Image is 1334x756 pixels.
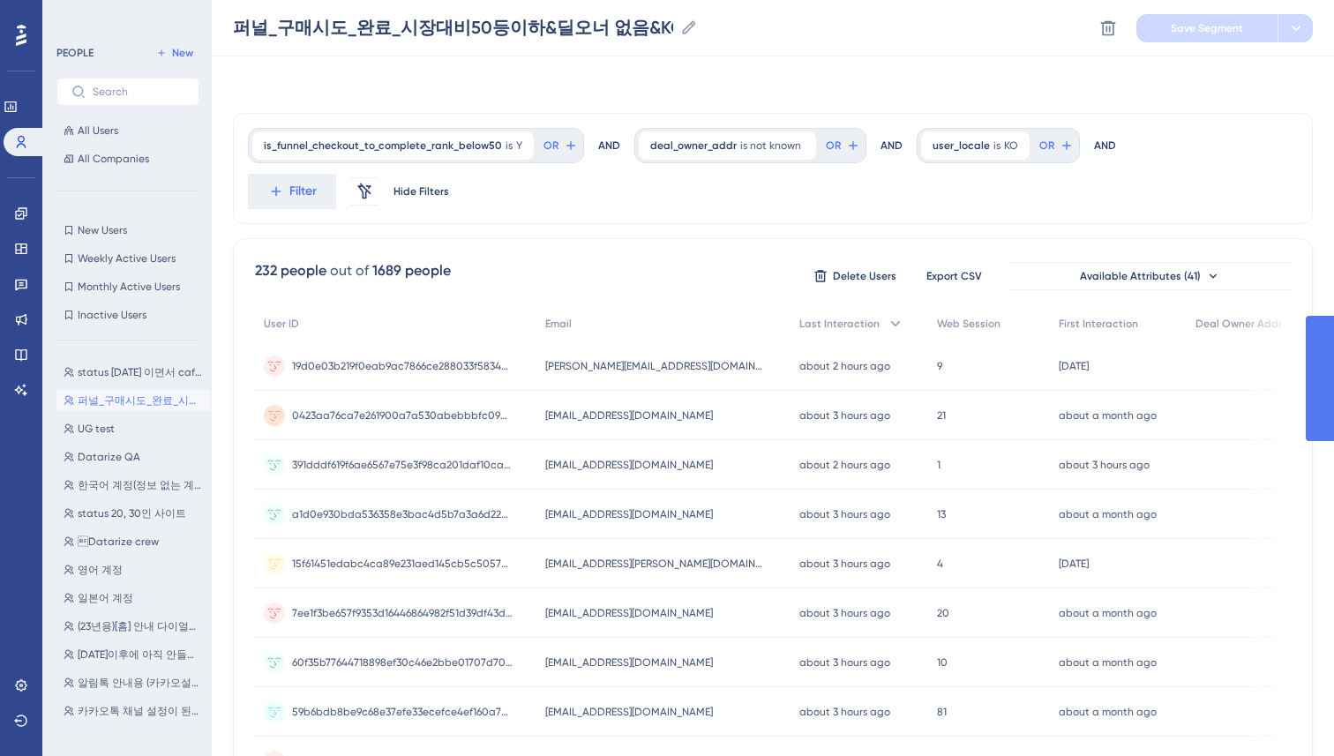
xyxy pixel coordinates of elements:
span: [EMAIL_ADDRESS][DOMAIN_NAME] [545,507,713,521]
button: OR [823,131,862,160]
span: [EMAIL_ADDRESS][DOMAIN_NAME] [545,655,713,670]
span: is_funnel_checkout_to_complete_rank_below50 [264,138,502,153]
span: user_locale [933,138,990,153]
div: PEOPLE [56,46,94,60]
span: 59b6bdb8be9c68e37efe33ecefce4ef160a77b8a49c08c8b2153ee4dd50dc684 [292,705,513,719]
span: New Users [78,223,127,237]
input: Search [93,86,184,98]
span: OR [543,138,558,153]
time: about 3 hours ago [799,706,890,718]
time: about 3 hours ago [799,558,890,570]
span: a1d0e930bda536358e3bac4d5b7a3a6d2221376e58cde618cce422fed12e3b7a [292,507,513,521]
span: is [506,138,513,153]
time: about 2 hours ago [799,360,890,372]
span: User ID [264,317,299,331]
span: 391dddf619f6ae6567e75e3f98ca201daf10ca5ee41eb38a93c286fdda38e803 [292,458,513,472]
div: 1689 people [372,260,451,281]
span: OR [1039,138,1054,153]
button: All Users [56,120,199,141]
span: All Users [78,124,118,138]
span: [EMAIL_ADDRESS][DOMAIN_NAME] [545,408,713,423]
time: about 3 hours ago [799,656,890,669]
span: 영어 계정 [78,563,123,577]
span: 19d0e03b219f0eab9ac7866ce288033f58342dccb62e4dab51d43d76f7cced3f [292,359,513,373]
span: Delete Users [833,269,896,283]
span: [EMAIL_ADDRESS][DOMAIN_NAME] [545,458,713,472]
span: is not known [740,138,801,153]
span: status [DATE] 이면서 cafe24 [78,365,203,379]
input: Segment Name [233,15,673,40]
span: deal_owner_addr [650,138,737,153]
span: 81 [937,705,947,719]
span: [EMAIL_ADDRESS][DOMAIN_NAME] [545,606,713,620]
span: Available Attributes (41) [1080,269,1201,283]
span: 4 [937,557,943,571]
time: about 3 hours ago [799,508,890,520]
span: Filter [289,181,317,202]
span: 10 [937,655,948,670]
span: 15f61451edabc4ca89e231aed145cb5c505756a8250fff535ded30c5d0c152a2 [292,557,513,571]
button: Filter [248,174,336,209]
button: 퍼널_구매시도_완료_시장대비50등이하&딜오너 없음&KO [56,390,210,411]
span: KO [1004,138,1018,153]
button: Save Segment [1136,14,1278,42]
button: (23년용)[홈] 안내 다이얼로그 (온보딩 충돌 제외) [56,616,210,637]
span: First Interaction [1059,317,1138,331]
div: AND [598,128,620,163]
span: Datarize crew [78,535,159,549]
button: Datarize crew [56,531,210,552]
time: [DATE] [1059,558,1089,570]
span: Export CSV [926,269,982,283]
time: [DATE] [1059,360,1089,372]
span: [DATE]이후에 아직 안들어온 유저 [78,647,203,662]
div: 232 people [255,260,326,281]
span: 0423aa76ca7e261900a7a530abebbbfc09a86555790e20bbf4ad263570c1971f [292,408,513,423]
span: OR [826,138,841,153]
span: is [993,138,1000,153]
div: AND [881,128,903,163]
span: New [172,46,193,60]
span: 한국어 계정(정보 없는 계정 포함) [78,478,203,492]
time: about 2 hours ago [799,459,890,471]
span: 일본어 계정 [78,591,133,605]
span: Monthly Active Users [78,280,180,294]
span: (23년용)[홈] 안내 다이얼로그 (온보딩 충돌 제외) [78,619,203,633]
span: Y [516,138,522,153]
time: about a month ago [1059,656,1157,669]
span: Email [545,317,572,331]
time: about 3 hours ago [799,409,890,422]
span: Weekly Active Users [78,251,176,266]
span: UG test [78,422,115,436]
button: [DATE]이후에 아직 안들어온 유저 [56,644,210,665]
span: Datarize QA [78,450,140,464]
span: 9 [937,359,942,373]
button: 영어 계정 [56,559,210,580]
button: 알림톡 안내용 (카카오설정+충전금+카드등록이력o) [56,672,210,693]
button: 카카오톡 채널 설정이 된사람 + 캠페인 미생성자 + 충전금 존재 + 카드 등록 이력 있음 [56,700,210,722]
button: 한국어 계정(정보 없는 계정 포함) [56,475,210,496]
span: All Companies [78,152,149,166]
button: UG test [56,418,210,439]
button: Monthly Active Users [56,276,199,297]
time: about 3 hours ago [799,607,890,619]
iframe: UserGuiding AI Assistant Launcher [1260,686,1313,739]
button: All Companies [56,148,199,169]
button: Available Attributes (41) [1008,262,1291,290]
time: about 3 hours ago [1059,459,1150,471]
div: AND [1094,128,1116,163]
span: [PERSON_NAME][EMAIL_ADDRESS][DOMAIN_NAME] [545,359,766,373]
time: about a month ago [1059,706,1157,718]
button: 일본어 계정 [56,588,210,609]
span: [EMAIL_ADDRESS][DOMAIN_NAME] [545,705,713,719]
button: Hide Filters [393,177,449,206]
span: 13 [937,507,946,521]
button: Inactive Users [56,304,199,326]
button: Weekly Active Users [56,248,199,269]
button: OR [1037,131,1075,160]
span: Inactive Users [78,308,146,322]
span: 퍼널_구매시도_완료_시장대비50등이하&딜오너 없음&KO [78,393,203,408]
span: Web Session [937,317,1000,331]
span: 1 [937,458,941,472]
span: Last Interaction [799,317,880,331]
button: Export CSV [910,262,998,290]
